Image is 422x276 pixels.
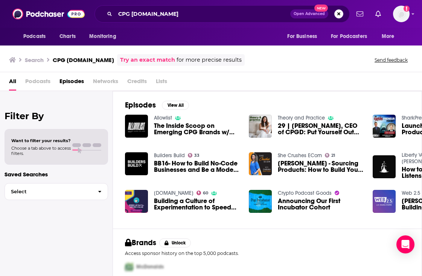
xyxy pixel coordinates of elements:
[393,6,410,22] button: Show profile menu
[294,12,325,16] span: Open Advanced
[353,8,366,20] a: Show notifications dropdown
[393,6,410,22] span: Logged in as jwong
[154,190,193,196] a: MLOps.community
[249,115,272,138] img: 29 | Andrea Popova, CEO of CPGD: Put Yourself Out There (On the Internet)
[154,198,240,211] a: Building a Culture of Experimentation to Speed Up Data-Driven Value // Delina Ivanova // MLOps Co...
[125,152,148,175] img: BB16- How to Build No-Code Businesses and Be a Modern Entrepreneur w/ Alex Friedman
[9,75,16,91] a: All
[125,100,156,110] h2: Episodes
[136,264,164,270] span: McDonalds
[154,123,240,135] span: The Inside Scoop on Emerging CPG Brands w/ [PERSON_NAME] CEO of CPGD
[154,152,185,159] a: Builders Build
[203,191,208,195] span: 60
[278,160,364,173] a: Oren Schauble - Sourcing Products: How to Build Your Own Brand
[122,259,136,274] img: First Pro Logo
[325,153,335,158] a: 21
[154,123,240,135] a: The Inside Scoop on Emerging CPG Brands w/ Andrea Popova CEO of CPGD
[290,9,328,18] button: Open AdvancedNew
[331,31,367,42] span: For Podcasters
[278,190,332,196] a: Crypto Podcast Goods
[25,75,50,91] span: Podcasts
[278,152,322,159] a: She Crushes ECom
[94,5,350,23] div: Search podcasts, credits, & more...
[125,250,410,256] p: Access sponsor history on the top 5,000 podcasts.
[53,56,114,64] h3: CPG [DOMAIN_NAME]
[282,29,326,44] button: open menu
[373,190,396,213] img: Kate Brady, PepsiCo: Building Deeper Customer Connections
[154,160,240,173] a: BB16- How to Build No-Code Businesses and Be a Modern Entrepreneur w/ Alex Friedman
[372,57,410,63] button: Send feedback
[84,29,126,44] button: open menu
[393,6,410,22] img: User Profile
[5,183,108,200] button: Select
[162,101,189,110] button: View All
[5,189,92,194] span: Select
[12,7,85,21] img: Podchaser - Follow, Share and Rate Podcasts
[5,171,108,178] p: Saved Searches
[125,238,156,247] h2: Brands
[194,154,200,157] span: 33
[154,115,172,121] a: Allowlist
[154,198,240,211] span: Building a Culture of Experimentation to Speed Up Data-Driven Value // [PERSON_NAME] // MLOps Cof...
[331,154,335,157] span: 21
[93,75,118,91] span: Networks
[278,160,364,173] span: [PERSON_NAME] - Sourcing Products: How to Build Your Own Brand
[314,5,328,12] span: New
[11,138,71,143] span: Want to filter your results?
[373,115,396,138] img: Launching Physical Products
[125,100,189,110] a: EpisodesView All
[89,31,116,42] span: Monitoring
[125,115,148,138] img: The Inside Scoop on Emerging CPG Brands w/ Andrea Popova CEO of CPGD
[376,29,404,44] button: open menu
[326,29,378,44] button: open menu
[159,238,191,247] button: Unlock
[18,29,55,44] button: open menu
[59,31,76,42] span: Charts
[404,6,410,12] svg: Add a profile image
[156,75,167,91] span: Lists
[11,146,71,156] span: Choose a tab above to access filters.
[55,29,80,44] a: Charts
[59,75,84,91] a: Episodes
[396,235,414,253] div: Open Intercom Messenger
[25,56,44,64] h3: Search
[278,198,364,211] a: Announcing Our First Incubator Cohort
[125,190,148,213] img: Building a Culture of Experimentation to Speed Up Data-Driven Value // Delina Ivanova // MLOps Co...
[197,191,209,195] a: 60
[5,111,108,121] h2: Filter By
[177,56,242,64] span: for more precise results
[120,56,175,64] a: Try an exact match
[372,8,384,20] a: Show notifications dropdown
[373,155,396,178] img: How to Build a Brand That Listens
[188,153,200,158] a: 33
[249,190,272,213] img: Announcing Our First Incubator Cohort
[23,31,46,42] span: Podcasts
[402,190,420,196] a: Web 2.5
[287,31,317,42] span: For Business
[127,75,147,91] span: Credits
[278,123,364,135] span: 29 | [PERSON_NAME], CEO of CPGD: Put Yourself Out There (On the Internet)
[249,152,272,175] img: Oren Schauble - Sourcing Products: How to Build Your Own Brand
[115,8,290,20] input: Search podcasts, credits, & more...
[278,123,364,135] a: 29 | Andrea Popova, CEO of CPGD: Put Yourself Out There (On the Internet)
[382,31,395,42] span: More
[154,160,240,173] span: BB16- How to Build No-Code Businesses and Be a Modern Entrepreneur w/ [PERSON_NAME]
[278,115,325,121] a: Theory and Practice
